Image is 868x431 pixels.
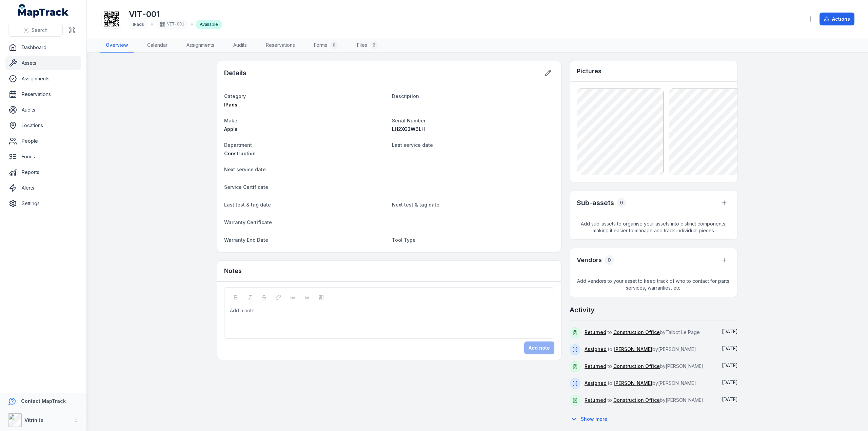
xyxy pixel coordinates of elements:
[392,118,426,123] span: Serial Number
[585,346,607,353] a: Assigned
[309,38,343,53] a: Forms0
[392,126,425,132] span: LH2XG3W6LH
[392,142,433,148] span: Last service date
[570,412,612,426] button: Show more
[392,93,419,99] span: Description
[5,197,81,210] a: Settings
[820,13,854,25] button: Actions
[722,329,738,334] span: [DATE]
[722,346,738,351] time: 19/08/2025, 8:21:05 am
[585,329,700,335] span: to by Talbot Le Page
[722,379,738,385] time: 17/07/2025, 6:51:22 am
[224,68,246,78] h2: Details
[585,397,704,403] span: to by [PERSON_NAME]
[585,397,606,404] a: Returned
[224,166,266,172] span: Next service date
[605,255,614,265] div: 0
[224,102,237,107] span: IPads
[133,22,144,27] span: IPads
[392,237,416,243] span: Tool Type
[181,38,220,53] a: Assignments
[613,397,660,404] a: Construction Office
[224,266,242,276] h3: Notes
[21,398,66,404] strong: Contact MapTrack
[32,27,47,34] span: Search
[570,305,595,315] h2: Activity
[5,134,81,148] a: People
[129,9,222,20] h1: VIT-001
[5,41,81,54] a: Dashboard
[585,380,696,386] span: to by [PERSON_NAME]
[722,379,738,385] span: [DATE]
[722,363,738,368] time: 17/07/2025, 1:24:40 pm
[5,72,81,85] a: Assignments
[330,41,338,49] div: 0
[24,417,43,423] strong: Vitrinite
[585,380,607,387] a: Assigned
[228,38,252,53] a: Audits
[100,38,134,53] a: Overview
[370,41,378,49] div: 2
[224,184,268,190] span: Service Certificate
[5,165,81,179] a: Reports
[5,181,81,195] a: Alerts
[5,119,81,132] a: Locations
[614,380,652,387] a: [PERSON_NAME]
[614,346,652,353] a: [PERSON_NAME]
[613,363,660,370] a: Construction Office
[224,219,272,225] span: Warranty Certificate
[613,329,660,336] a: Construction Office
[224,118,237,123] span: Make
[5,87,81,101] a: Reservations
[585,363,704,369] span: to by [PERSON_NAME]
[352,38,383,53] a: Files2
[577,198,614,208] h2: Sub-assets
[8,24,63,37] button: Search
[722,396,738,402] span: [DATE]
[224,237,268,243] span: Warranty End Date
[585,346,696,352] span: to by [PERSON_NAME]
[5,56,81,70] a: Assets
[585,329,606,336] a: Returned
[722,346,738,351] span: [DATE]
[392,202,439,208] span: Next test & tag date
[585,363,606,370] a: Returned
[5,103,81,117] a: Audits
[196,20,222,29] div: Available
[224,202,271,208] span: Last test & tag date
[5,150,81,163] a: Forms
[570,215,737,239] span: Add sub-assets to organise your assets into distinct components, making it easier to manage and t...
[722,329,738,334] time: 04/09/2025, 1:00:39 pm
[722,363,738,368] span: [DATE]
[224,93,246,99] span: Category
[260,38,300,53] a: Reservations
[722,396,738,402] time: 07/07/2025, 2:14:46 pm
[617,198,626,208] div: 0
[18,4,69,18] a: MapTrack
[224,126,238,132] span: Apple
[224,151,256,156] span: Construction
[142,38,173,53] a: Calendar
[577,66,601,76] h3: Pictures
[156,20,188,29] div: VIT-001
[224,142,252,148] span: Department
[570,272,737,297] span: Add vendors to your asset to keep track of who to contact for parts, services, warranties, etc.
[577,255,602,265] h3: Vendors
